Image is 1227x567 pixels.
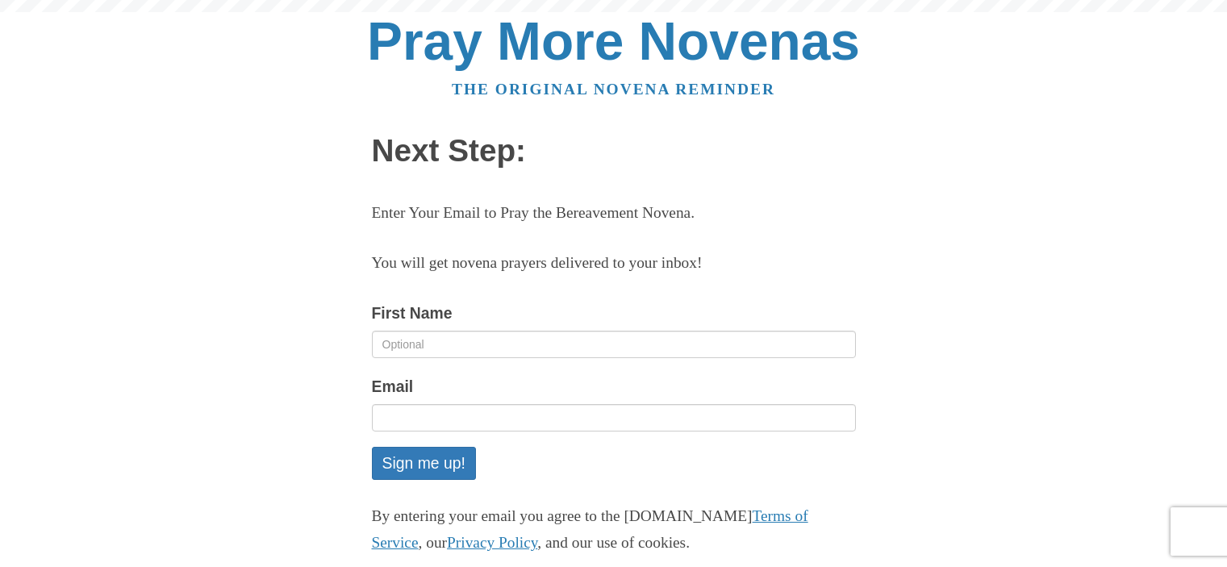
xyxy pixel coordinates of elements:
[372,200,856,227] p: Enter Your Email to Pray the Bereavement Novena.
[372,503,856,557] p: By entering your email you agree to the [DOMAIN_NAME] , our , and our use of cookies.
[372,373,414,400] label: Email
[367,11,860,71] a: Pray More Novenas
[452,81,775,98] a: The original novena reminder
[447,534,537,551] a: Privacy Policy
[372,447,476,480] button: Sign me up!
[372,331,856,358] input: Optional
[372,300,453,327] label: First Name
[372,507,808,551] a: Terms of Service
[372,250,856,277] p: You will get novena prayers delivered to your inbox!
[372,134,856,169] h1: Next Step:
